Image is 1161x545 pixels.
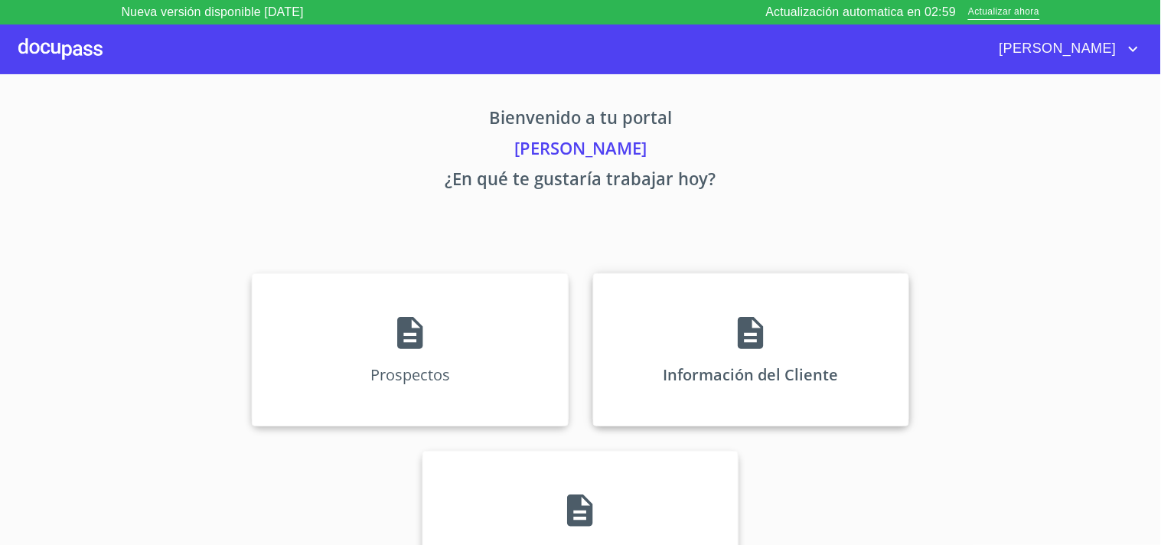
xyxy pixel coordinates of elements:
[988,37,1143,61] button: account of current user
[109,135,1052,166] p: [PERSON_NAME]
[988,37,1124,61] span: [PERSON_NAME]
[109,105,1052,135] p: Bienvenido a tu portal
[370,364,450,385] p: Prospectos
[122,3,304,21] p: Nueva versión disponible [DATE]
[109,166,1052,197] p: ¿En qué te gustaría trabajar hoy?
[664,364,839,385] p: Información del Cliente
[766,3,957,21] p: Actualización automatica en 02:59
[968,5,1039,21] span: Actualizar ahora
